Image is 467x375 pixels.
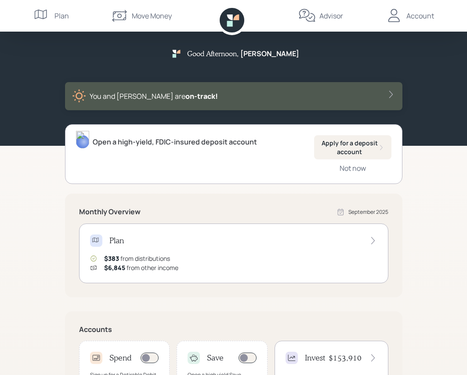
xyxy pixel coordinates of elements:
[321,139,384,156] div: Apply for a deposit account
[104,254,170,263] div: from distributions
[132,11,172,21] div: Move Money
[93,137,257,147] div: Open a high-yield, FDIC-insured deposit account
[104,263,125,272] span: $6,845
[54,11,69,21] div: Plan
[207,353,224,363] h4: Save
[104,263,178,272] div: from other income
[329,353,362,363] h4: $153,910
[79,325,388,334] h5: Accounts
[187,49,239,58] h5: Good Afternoon ,
[340,163,366,173] div: Not now
[314,135,391,159] button: Apply for a deposit account
[185,91,218,101] span: on‑track!
[348,208,388,216] div: September 2025
[90,91,218,101] div: You and [PERSON_NAME] are
[76,131,89,148] img: michael-russo-headshot.png
[305,353,325,363] h4: Invest
[79,208,141,216] h5: Monthly Overview
[109,236,124,245] h4: Plan
[72,89,86,103] img: sunny-XHVQM73Q.digested.png
[319,11,343,21] div: Advisor
[109,353,132,363] h4: Spend
[240,50,299,58] h5: [PERSON_NAME]
[104,254,119,263] span: $383
[406,11,434,21] div: Account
